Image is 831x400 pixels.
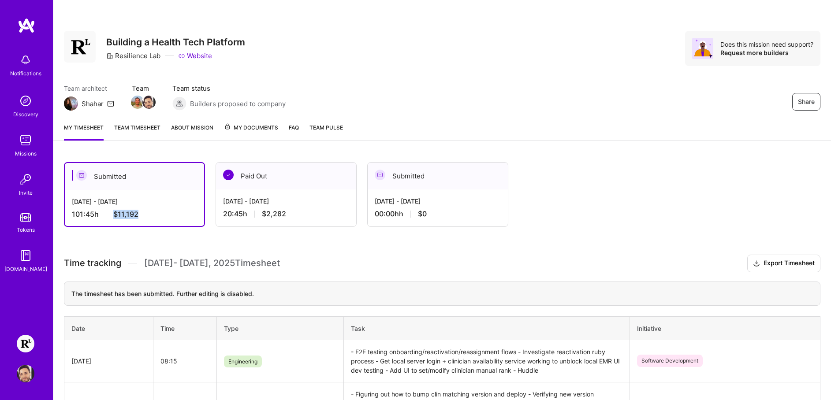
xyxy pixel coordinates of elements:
[20,213,31,222] img: tokens
[114,123,160,141] a: Team timesheet
[64,281,820,306] div: The timesheet has been submitted. Further editing is disabled.
[289,123,299,141] a: FAQ
[224,123,278,133] span: My Documents
[106,51,160,60] div: Resilience Lab
[64,316,153,340] th: Date
[17,170,34,188] img: Invite
[153,316,216,340] th: Time
[418,209,427,219] span: $0
[142,96,156,109] img: Team Member Avatar
[368,163,508,189] div: Submitted
[132,84,155,93] span: Team
[64,31,96,63] img: Company Logo
[344,316,630,340] th: Task
[72,197,197,206] div: [DATE] - [DATE]
[223,209,349,219] div: 20:45 h
[15,149,37,158] div: Missions
[107,100,114,107] i: icon Mail
[172,96,186,111] img: Builders proposed to company
[375,209,501,219] div: 00:00h h
[131,96,144,109] img: Team Member Avatar
[15,365,37,382] a: User Avatar
[64,96,78,111] img: Team Architect
[10,69,41,78] div: Notifications
[216,316,343,340] th: Type
[17,365,34,382] img: User Avatar
[178,51,212,60] a: Website
[64,123,104,141] a: My timesheet
[82,99,104,108] div: Shahar
[637,355,703,367] span: Software Development
[224,123,278,141] a: My Documents
[106,52,113,59] i: icon CompanyGray
[309,123,343,141] a: Team Pulse
[309,124,343,131] span: Team Pulse
[171,123,213,141] a: About Mission
[630,316,820,340] th: Initiative
[65,163,204,190] div: Submitted
[375,196,501,206] div: [DATE] - [DATE]
[17,51,34,69] img: bell
[798,97,815,106] span: Share
[64,84,114,93] span: Team architect
[223,196,349,206] div: [DATE] - [DATE]
[143,95,155,110] a: Team Member Avatar
[19,188,33,197] div: Invite
[17,335,34,352] img: Resilience Lab: Building a Health Tech Platform
[113,210,138,219] span: $11,192
[15,335,37,352] a: Resilience Lab: Building a Health Tech Platform
[13,110,38,119] div: Discovery
[17,92,34,110] img: discovery
[753,259,760,268] i: icon Download
[216,163,356,189] div: Paid Out
[792,93,820,111] button: Share
[4,264,47,274] div: [DOMAIN_NAME]
[17,225,35,234] div: Tokens
[692,38,713,59] img: Avatar
[223,170,234,180] img: Paid Out
[76,170,87,181] img: Submitted
[18,18,35,33] img: logo
[172,84,286,93] span: Team status
[17,131,34,149] img: teamwork
[71,356,146,366] div: [DATE]
[262,209,286,219] span: $2,282
[106,37,245,48] h3: Building a Health Tech Platform
[224,356,262,367] span: Engineering
[720,40,813,48] div: Does this mission need support?
[720,48,813,57] div: Request more builders
[64,258,121,269] span: Time tracking
[747,255,820,272] button: Export Timesheet
[375,170,385,180] img: Submitted
[153,340,216,382] td: 08:15
[17,247,34,264] img: guide book
[144,258,280,269] span: [DATE] - [DATE] , 2025 Timesheet
[72,210,197,219] div: 101:45 h
[190,99,286,108] span: Builders proposed to company
[132,95,143,110] a: Team Member Avatar
[344,340,630,382] td: - E2E testing onboarding/reactivation/reassignment flows - Investigate reactivation ruby process ...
